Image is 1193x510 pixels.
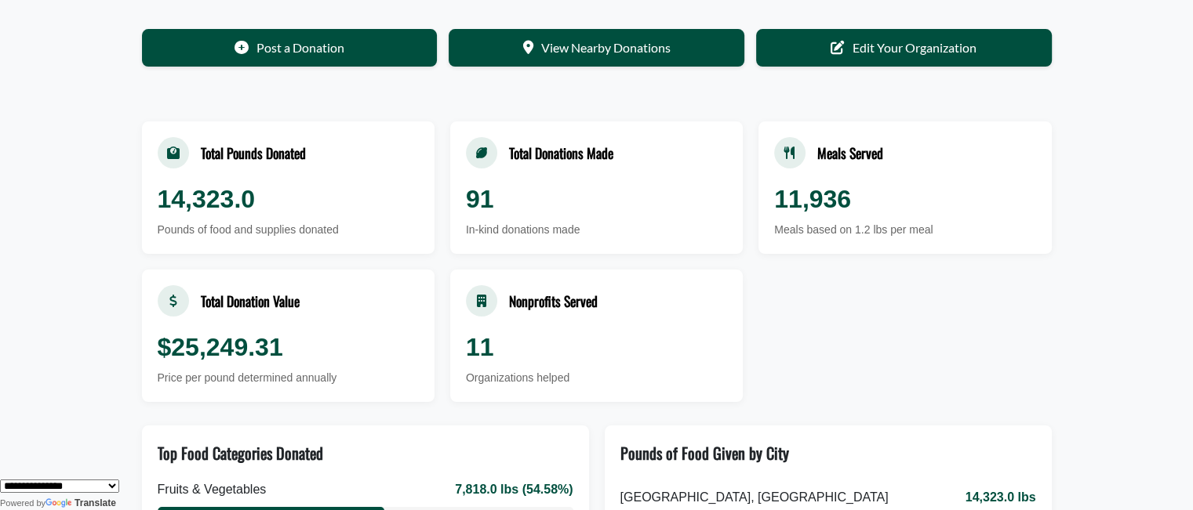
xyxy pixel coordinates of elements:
[45,497,116,508] a: Translate
[466,180,727,218] div: 91
[774,222,1035,238] div: Meals based on 1.2 lbs per meal
[45,498,75,509] img: Google Translate
[158,370,419,386] div: Price per pound determined annually
[774,180,1035,218] div: 11,936
[509,143,613,163] div: Total Donations Made
[158,222,419,238] div: Pounds of food and supplies donated
[509,291,598,311] div: Nonprofits Served
[158,441,323,465] div: Top Food Categories Donated
[466,328,727,366] div: 11
[158,180,419,218] div: 14,323.0
[817,143,883,163] div: Meals Served
[449,29,744,67] a: View Nearby Donations
[466,222,727,238] div: In-kind donations made
[620,441,789,465] div: Pounds of Food Given by City
[201,143,306,163] div: Total Pounds Donated
[756,29,1052,67] a: Edit Your Organization
[466,370,727,386] div: Organizations helped
[158,328,419,366] div: $25,249.31
[142,29,438,67] a: Post a Donation
[201,291,300,311] div: Total Donation Value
